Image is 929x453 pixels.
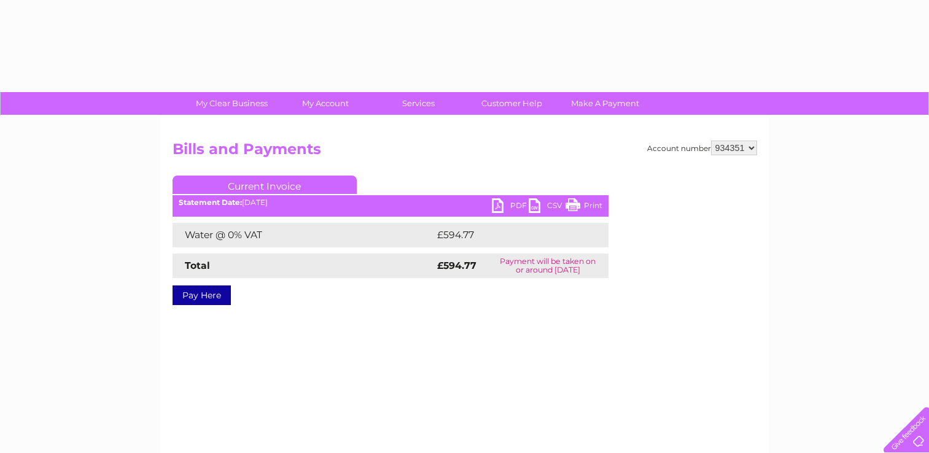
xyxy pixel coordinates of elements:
h2: Bills and Payments [173,141,757,164]
a: Print [566,198,602,216]
a: Customer Help [461,92,562,115]
div: Account number [647,141,757,155]
strong: Total [185,260,210,271]
a: Pay Here [173,285,231,305]
a: Services [368,92,469,115]
a: Current Invoice [173,176,357,194]
b: Statement Date: [179,198,242,207]
a: Make A Payment [554,92,656,115]
a: My Clear Business [181,92,282,115]
td: Payment will be taken on or around [DATE] [488,254,608,278]
div: [DATE] [173,198,608,207]
td: Water @ 0% VAT [173,223,434,247]
a: My Account [274,92,376,115]
a: PDF [492,198,529,216]
td: £594.77 [434,223,587,247]
strong: £594.77 [437,260,476,271]
a: CSV [529,198,566,216]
